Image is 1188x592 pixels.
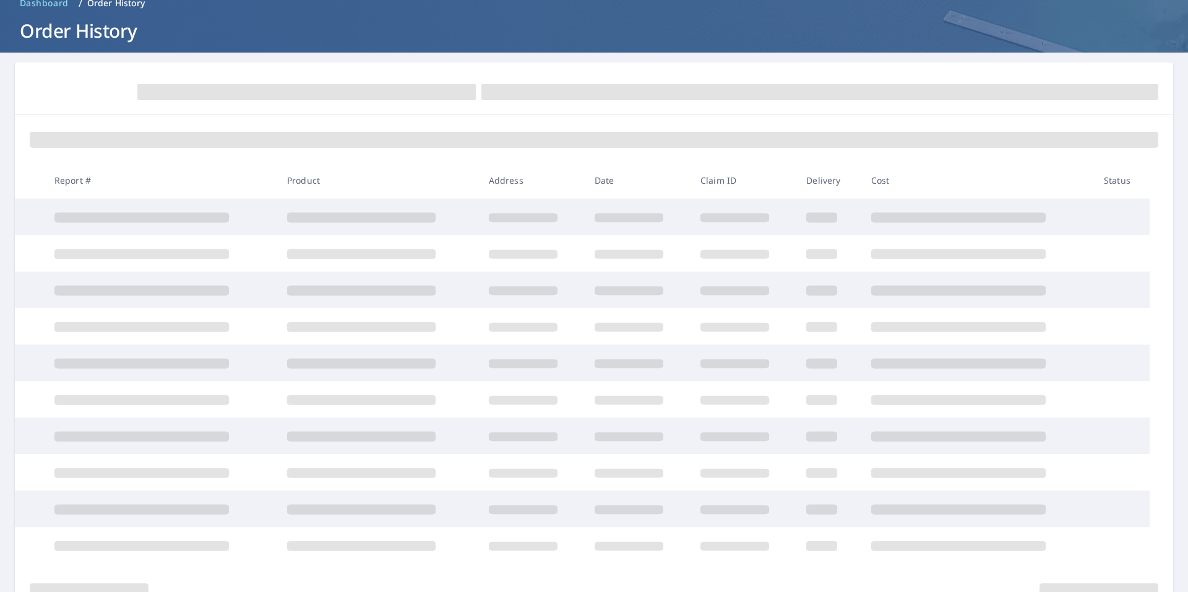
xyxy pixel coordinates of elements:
[691,162,796,199] th: Claim ID
[45,162,277,199] th: Report #
[479,162,585,199] th: Address
[1094,162,1150,199] th: Status
[861,162,1094,199] th: Cost
[15,18,1173,43] h1: Order History
[277,162,479,199] th: Product
[585,162,691,199] th: Date
[796,162,861,199] th: Delivery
